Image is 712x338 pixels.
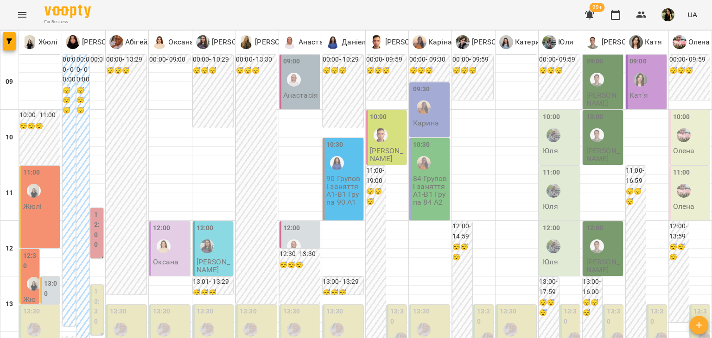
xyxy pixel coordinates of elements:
h6: 00:00 - 13:29 [106,55,146,65]
p: Жюлі [23,202,42,210]
div: Каріна [417,156,431,170]
img: Абігейл [243,323,257,337]
h6: 😴😴😴 [669,242,689,262]
img: М [239,35,253,49]
img: О [673,35,687,49]
label: 13:30 [153,307,170,317]
img: Даніела [330,156,344,170]
button: Створити урок [690,316,708,334]
img: А [283,35,297,49]
label: 13:30 [197,307,214,317]
h6: 😴😴😴 [669,66,710,76]
h6: 11:00 - 16:59 [626,166,646,186]
label: 13:30 [477,307,491,326]
img: Ю [196,35,210,49]
label: 13:30 [650,307,665,326]
p: [PERSON_NAME] [600,37,658,48]
h6: 13:01 - 13:29 [193,277,233,287]
p: 90 Групові заняття А1-В1 Група 90 А1 [326,175,361,207]
label: 13:30 [94,287,102,326]
img: Voopty Logo [44,5,91,18]
img: Абігейл [503,323,517,337]
h6: 😴😴😴 [236,66,276,76]
img: М [456,35,470,49]
h6: 😴😴😴 [193,288,233,298]
label: 11:00 [673,168,690,178]
div: Катя [629,35,662,49]
img: Абігейл [287,323,301,337]
p: Юля [556,37,573,48]
label: 11:00 [543,168,560,178]
a: Ж Жюлі [23,35,57,49]
div: Юля [547,128,560,142]
p: [PERSON_NAME] [197,258,231,274]
img: Абігейл [114,323,127,337]
div: Абігейл [200,323,214,337]
div: Михайло [369,35,441,49]
p: Катя [643,37,662,48]
label: 12:30 [23,251,38,271]
div: Оксана [153,35,194,49]
label: 09:30 [413,84,430,94]
p: [PERSON_NAME] [253,37,311,48]
h6: 00:00 - 09:59 [669,55,710,65]
img: Юлія [200,239,214,253]
h6: 😴😴😴 [366,66,407,76]
h6: 00:00 - 10:29 [193,55,233,65]
p: [PERSON_NAME] [586,258,621,274]
a: К Катя [629,35,662,49]
p: [PERSON_NAME] [80,37,138,48]
a: К Каріна [413,35,452,49]
label: 12:00 [197,223,214,233]
div: Абігейл [157,323,171,337]
img: Андрій [590,128,604,142]
a: А Абігейл [109,35,152,49]
button: Menu [11,4,33,26]
img: Жюлі [27,277,41,291]
h6: 😴😴😴 [409,66,450,76]
label: 13:30 [326,307,343,317]
span: 99+ [590,3,605,12]
img: Андрій [590,239,604,253]
div: Олена [673,35,710,49]
p: Каріна [426,37,452,48]
label: 09:00 [586,56,604,67]
img: Каріна [417,100,431,114]
label: 12:00 [153,223,170,233]
img: Анастасія [287,239,301,253]
label: 13:30 [607,307,621,326]
p: [PERSON_NAME] [210,37,268,48]
div: Юля [547,239,560,253]
div: Жюлі [23,35,57,49]
h6: 00:00 - 13:30 [236,55,276,65]
img: А [109,35,123,49]
h6: 13:00 - 17:59 [539,277,559,297]
label: 09:00 [283,56,300,67]
h6: 😴😴😴 [323,66,363,76]
h6: 😴😴😴 [193,66,233,76]
h6: 13 [6,299,13,309]
div: Андрій [590,73,604,87]
label: 13:30 [693,307,708,326]
img: 5ccaf96a72ceb4fb7565109469418b56.jpg [661,8,674,21]
label: 13:30 [390,307,405,326]
h6: 😴😴😴 [452,242,472,262]
label: 09:00 [629,56,647,67]
img: К [499,35,513,49]
a: А [PERSON_NAME] [586,35,658,49]
h6: 😴😴😴 [63,86,76,116]
h6: 12 [6,244,13,254]
label: 13:30 [564,307,578,326]
img: Ю [542,35,556,49]
div: Абігейл [417,323,431,337]
p: [PERSON_NAME] [586,91,621,107]
img: Олена [677,184,691,198]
